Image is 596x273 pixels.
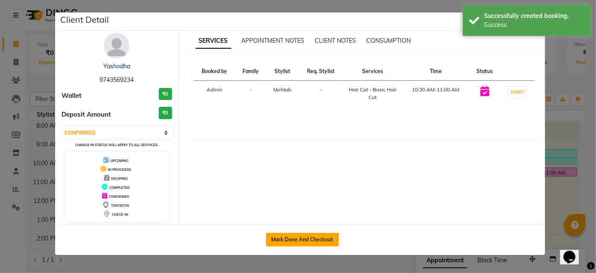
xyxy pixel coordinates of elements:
span: APPOINTMENT NOTES [242,37,305,44]
h3: ₹0 [159,107,172,119]
td: 10:30 AM-11:00 AM [403,81,470,107]
span: CONFIRMED [109,194,129,199]
span: DROPPED [111,176,128,181]
span: CLIENT NOTES [315,37,356,44]
span: COMPLETED [109,185,130,190]
span: 9743569234 [99,76,134,84]
img: avatar [104,33,129,59]
th: Status [470,62,500,81]
span: Deposit Amount [61,110,111,120]
th: Family [235,62,266,81]
td: Admin [194,81,236,107]
th: Time [403,62,470,81]
span: Wallet [61,91,82,101]
th: Booked by [194,62,236,81]
span: UPCOMING [110,159,129,163]
h3: ₹0 [159,88,172,100]
span: SERVICES [196,33,231,49]
a: Yashodha [103,62,130,70]
th: Req. Stylist [299,62,343,81]
span: Mehtab [274,86,292,93]
div: Successfully created booking. [484,12,584,21]
iframe: chat widget [560,239,587,264]
span: CHECK-IN [112,212,128,217]
button: Mark Done And Checkout [266,233,339,247]
th: Stylist [266,62,299,81]
div: Hair Cut - Basic Hair Cut [348,86,397,101]
small: Change in status will apply to all services. [75,143,158,147]
h5: Client Detail [60,13,109,26]
div: Success [484,21,584,29]
td: - [235,81,266,107]
td: - [299,81,343,107]
button: START [508,87,526,97]
span: IN PROGRESS [108,167,131,172]
span: CONSUMPTION [367,37,411,44]
th: Services [343,62,402,81]
span: TENTATIVE [111,203,129,208]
